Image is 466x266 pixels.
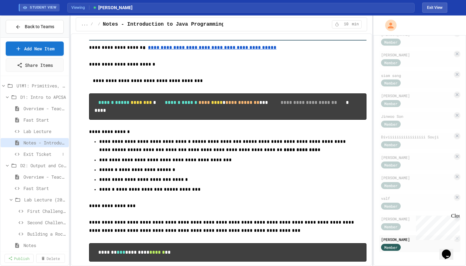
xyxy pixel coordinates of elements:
[25,23,54,30] span: Back to Teams
[23,128,66,135] span: Lab Lecture
[103,21,224,28] span: Notes - Introduction to Java Programming
[27,219,66,226] span: Second Challenge - Special Characters
[23,139,66,146] span: Notes - Introduction to Java Programming
[381,155,453,160] div: [PERSON_NAME]
[23,117,66,123] span: Fast Start
[16,82,66,89] span: U1M1: Primitives, Variables, Basic I/O
[384,101,398,106] span: Member
[4,254,34,263] a: Publish
[384,80,398,86] span: Member
[23,151,60,157] span: Exit Ticket
[60,151,66,157] button: More options
[23,105,66,112] span: Overview - Teacher Only
[24,196,66,203] span: Lab Lecture (20 mins)
[36,254,65,263] a: Delete
[384,183,398,188] span: Member
[3,3,44,40] div: Chat with us now!Close
[384,224,398,230] span: Member
[381,134,453,140] div: Diviiiiiiiiiiiiiiiii Souji
[20,162,66,169] span: D2: Output and Compiling Code
[384,203,398,209] span: Member
[352,22,359,27] span: min
[27,208,66,214] span: First Challenge - Manual Column Alignment
[381,73,453,78] div: siam sang
[384,142,398,148] span: Member
[384,162,398,168] span: Member
[381,195,453,201] div: valf
[439,241,460,260] iframe: chat widget
[23,185,66,192] span: Fast Start
[23,242,66,249] span: Notes
[98,22,100,27] span: /
[6,58,64,72] a: Share Items
[384,60,398,66] span: Member
[381,52,453,58] div: [PERSON_NAME]
[413,213,460,240] iframe: chat widget
[384,121,398,127] span: Member
[30,5,56,10] span: STUDENT VIEW
[27,231,66,237] span: Building a Rocket (ASCII Art)
[381,113,453,119] div: Jinwoo Son
[384,39,398,45] span: Member
[381,216,453,222] div: [PERSON_NAME]
[6,41,64,56] a: Add New Item
[384,244,398,250] span: Member
[381,93,453,98] div: [PERSON_NAME]
[93,4,133,11] span: [PERSON_NAME]
[379,18,398,33] div: My Account
[341,22,351,27] span: 10
[6,20,64,34] button: Back to Teams
[91,22,93,27] span: /
[71,5,89,10] span: Viewing
[381,237,453,242] div: [PERSON_NAME]
[381,175,453,180] div: [PERSON_NAME]
[20,94,66,100] span: D1: Intro to APCSA
[422,3,447,13] button: Exit student view
[81,22,88,27] span: ...
[23,174,66,180] span: Overview - Teacher Only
